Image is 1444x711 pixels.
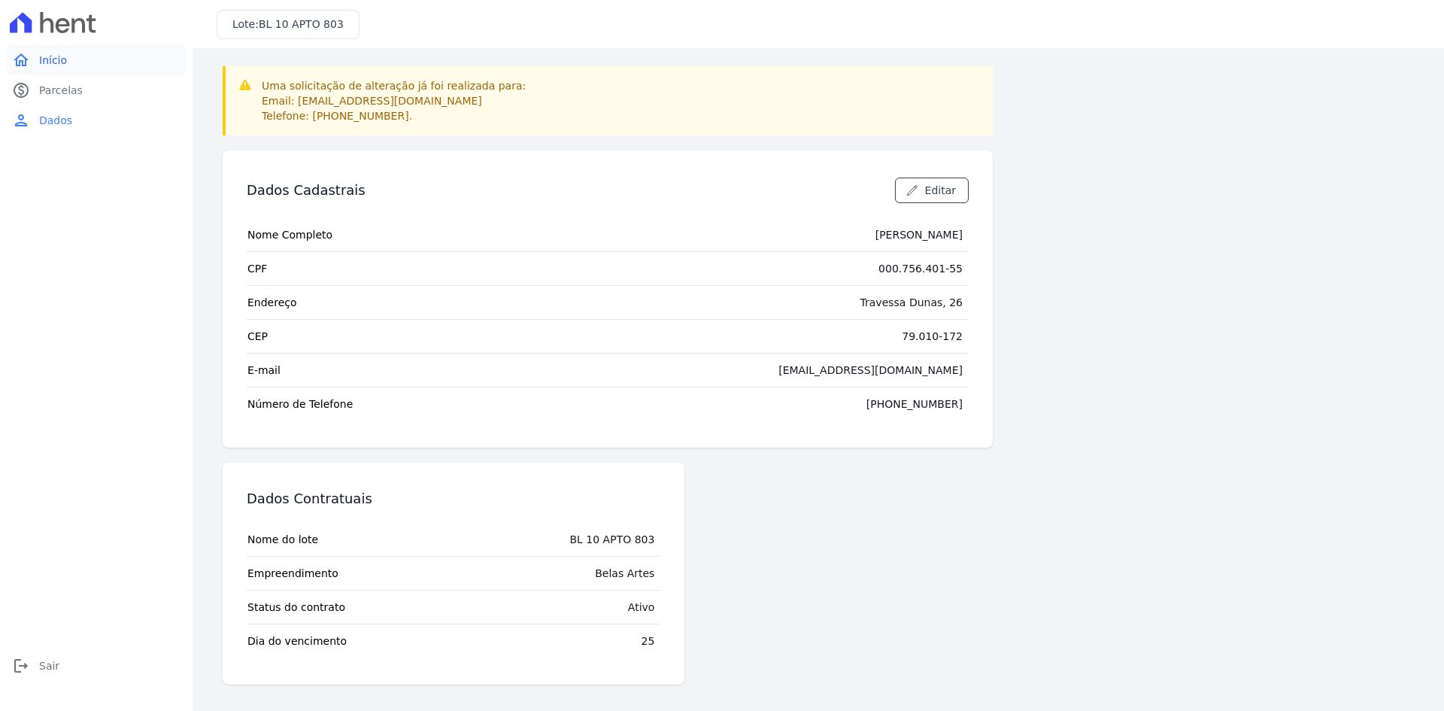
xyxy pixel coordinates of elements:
[6,651,187,681] a: logoutSair
[247,634,347,649] span: Dia do vencimento
[39,658,59,673] span: Sair
[247,490,372,508] h3: Dados Contratuais
[247,566,338,581] span: Empreendimento
[595,566,654,581] div: Belas Artes
[39,83,83,98] span: Parcelas
[6,45,187,75] a: homeInício
[259,18,344,30] span: BL 10 APTO 803
[895,178,969,203] a: Editar
[39,53,67,68] span: Início
[642,634,655,649] div: 25
[247,261,267,276] span: CPF
[247,181,366,199] h3: Dados Cadastrais
[12,111,30,129] i: person
[6,75,187,105] a: paidParcelas
[6,105,187,135] a: personDados
[247,532,318,547] span: Nome do lote
[247,397,353,412] span: Número de Telefone
[628,600,655,615] div: Ativo
[247,363,281,378] span: E-mail
[570,532,655,547] div: BL 10 APTO 803
[860,295,963,310] div: Travessa Dunas, 26
[875,227,963,242] div: [PERSON_NAME]
[778,363,963,378] div: [EMAIL_ADDRESS][DOMAIN_NAME]
[247,295,297,310] span: Endereço
[232,17,344,32] h3: Lote:
[12,81,30,99] i: paid
[866,397,963,412] div: [PHONE_NUMBER]
[902,329,963,344] div: 79.010-172
[247,329,268,344] span: CEP
[247,227,332,242] span: Nome Completo
[878,261,963,276] div: 000.756.401-55
[262,78,526,123] p: Uma solicitação de alteração já foi realizada para: Email: [EMAIL_ADDRESS][DOMAIN_NAME] Telefone:...
[925,183,956,198] span: Editar
[12,51,30,69] i: home
[39,113,72,128] span: Dados
[247,600,345,615] span: Status do contrato
[12,657,30,675] i: logout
